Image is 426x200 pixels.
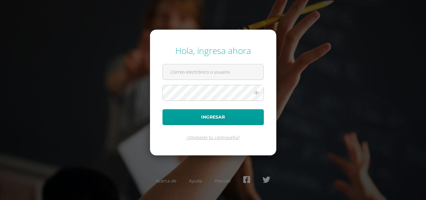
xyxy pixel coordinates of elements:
[156,178,177,184] a: Acerca de
[162,109,264,125] button: Ingresar
[189,178,202,184] a: Ayuda
[186,134,240,140] a: ¿Olvidaste tu contraseña?
[163,64,264,80] input: Correo electrónico o usuario
[215,178,231,184] a: Presskit
[162,45,264,56] div: Hola, ingresa ahora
